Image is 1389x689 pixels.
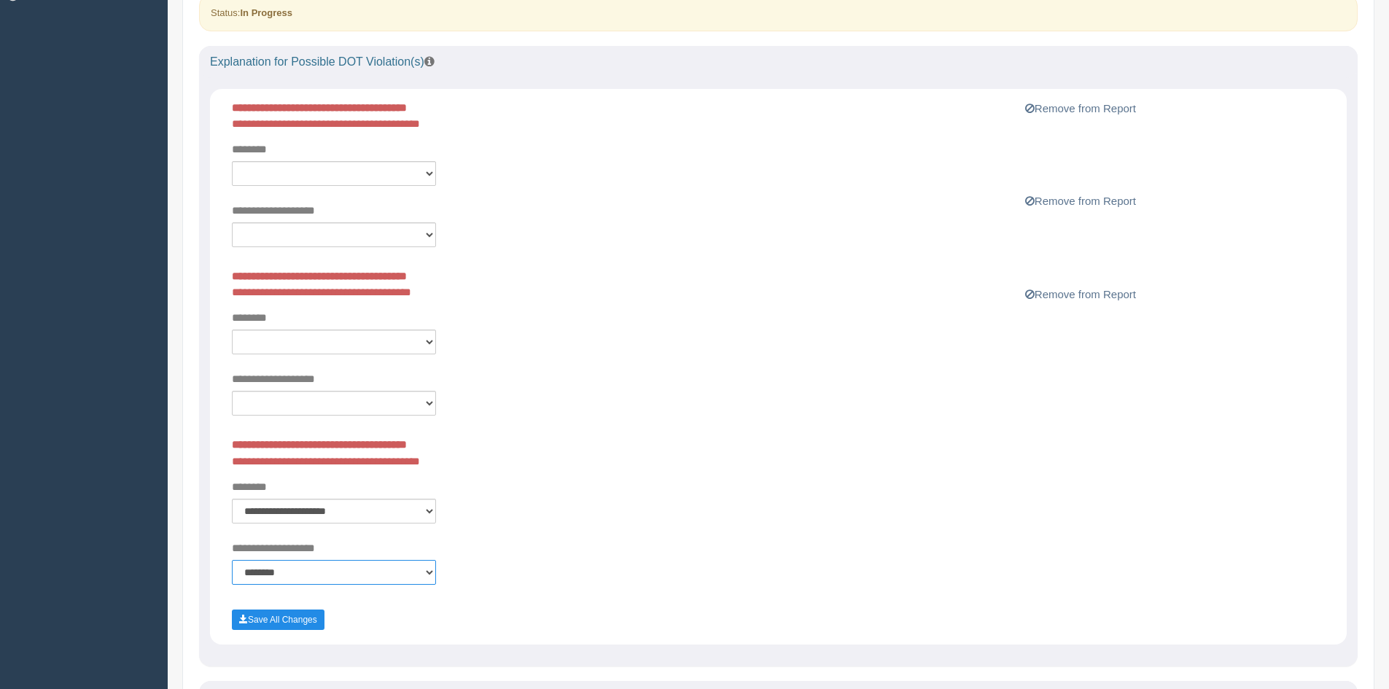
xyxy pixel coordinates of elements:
[199,46,1358,78] div: Explanation for Possible DOT Violation(s)
[1021,100,1140,117] button: Remove from Report
[240,7,292,18] strong: In Progress
[1021,286,1140,303] button: Remove from Report
[232,610,324,630] button: Save
[1021,192,1140,210] button: Remove from Report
